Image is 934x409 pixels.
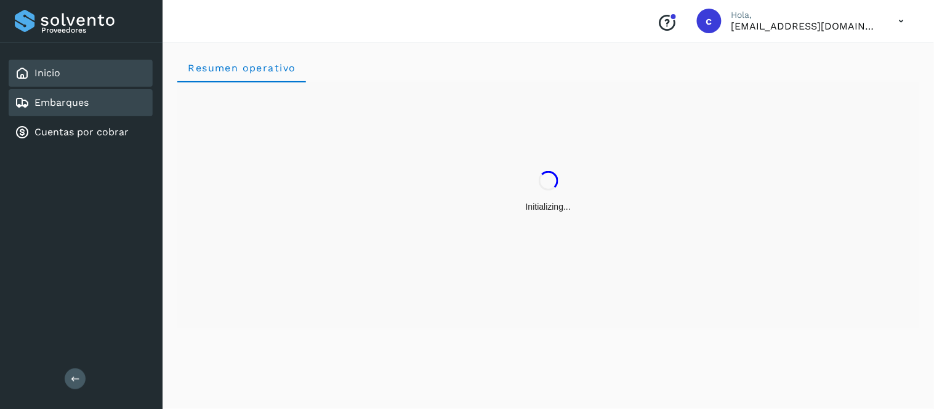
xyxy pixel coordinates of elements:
[9,60,153,87] div: Inicio
[9,89,153,116] div: Embarques
[187,62,296,74] span: Resumen operativo
[41,26,148,34] p: Proveedores
[731,10,879,20] p: Hola,
[34,126,129,138] a: Cuentas por cobrar
[34,67,60,79] a: Inicio
[731,20,879,32] p: cobranza@tms.com.mx
[34,97,89,108] a: Embarques
[9,119,153,146] div: Cuentas por cobrar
